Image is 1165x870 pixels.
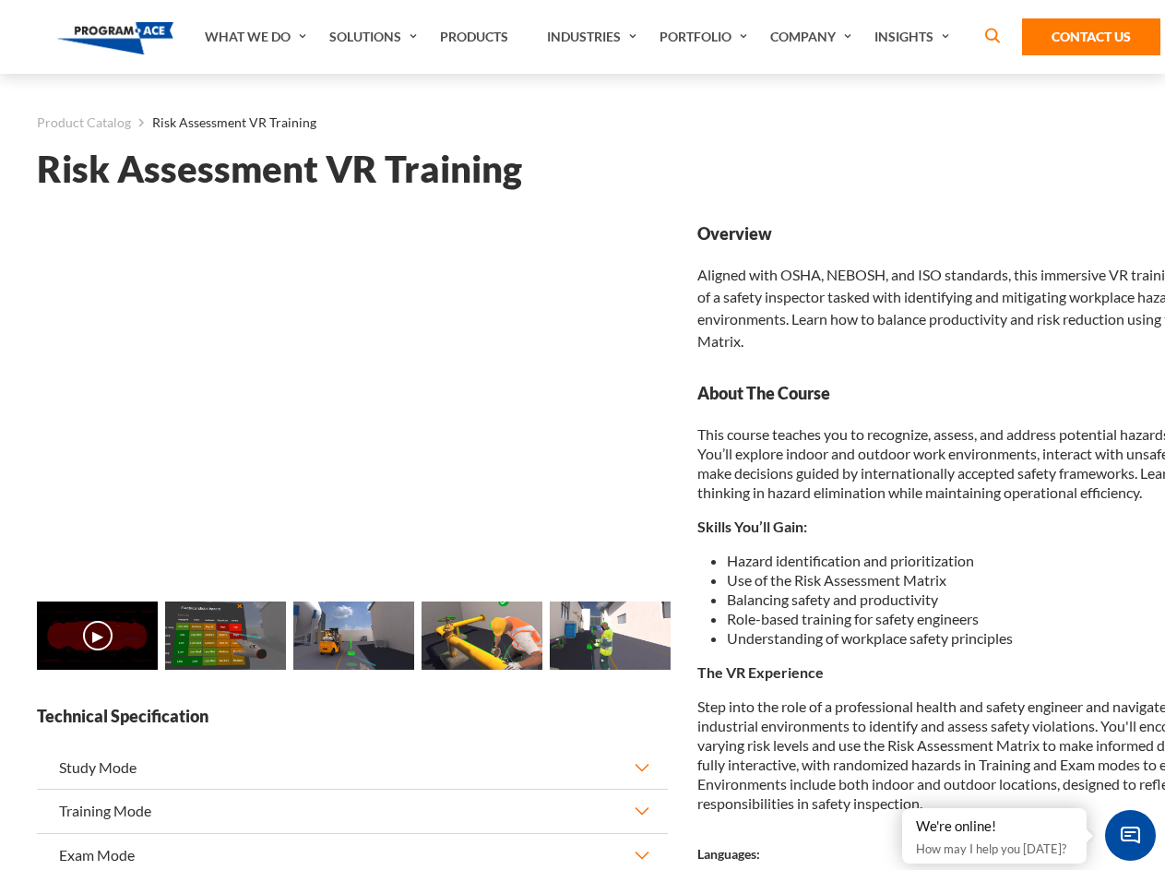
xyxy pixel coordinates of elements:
[1105,810,1156,861] span: Chat Widget
[37,790,668,832] button: Training Mode
[422,602,542,670] img: Risk Assessment VR Training - Preview 3
[131,111,316,135] li: Risk Assessment VR Training
[37,222,668,578] iframe: Risk Assessment VR Training - Video 0
[916,838,1073,860] p: How may I help you [DATE]?
[37,705,668,728] strong: Technical Specification
[37,746,668,789] button: Study Mode
[57,22,174,54] img: Program-Ace
[916,817,1073,836] div: We're online!
[550,602,671,670] img: Risk Assessment VR Training - Preview 4
[37,602,158,670] img: Risk Assessment VR Training - Video 0
[1022,18,1160,55] a: Contact Us
[293,602,414,670] img: Risk Assessment VR Training - Preview 2
[697,846,760,862] strong: Languages:
[165,602,286,670] img: Risk Assessment VR Training - Preview 1
[83,621,113,650] button: ▶
[37,111,131,135] a: Product Catalog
